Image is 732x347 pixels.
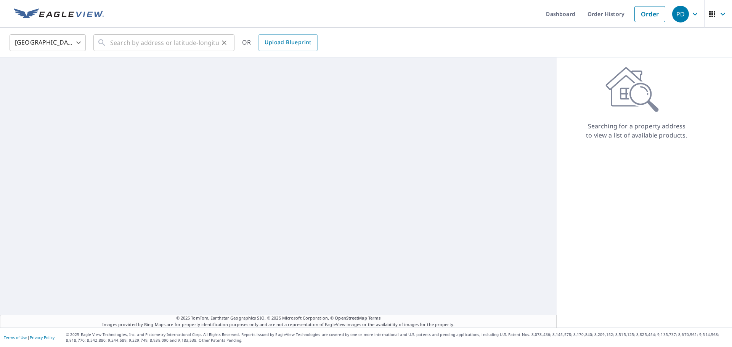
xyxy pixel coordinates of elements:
div: OR [242,34,318,51]
a: Terms of Use [4,335,27,340]
a: Order [634,6,665,22]
a: Privacy Policy [30,335,55,340]
p: Searching for a property address to view a list of available products. [586,122,688,140]
a: Terms [368,315,381,321]
img: EV Logo [14,8,104,20]
span: © 2025 TomTom, Earthstar Geographics SIO, © 2025 Microsoft Corporation, © [176,315,381,321]
button: Clear [219,37,230,48]
div: [GEOGRAPHIC_DATA] [10,32,86,53]
a: Upload Blueprint [258,34,317,51]
div: PD [672,6,689,22]
span: Upload Blueprint [265,38,311,47]
p: © 2025 Eagle View Technologies, Inc. and Pictometry International Corp. All Rights Reserved. Repo... [66,332,728,343]
p: | [4,335,55,340]
a: OpenStreetMap [335,315,367,321]
input: Search by address or latitude-longitude [110,32,219,53]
